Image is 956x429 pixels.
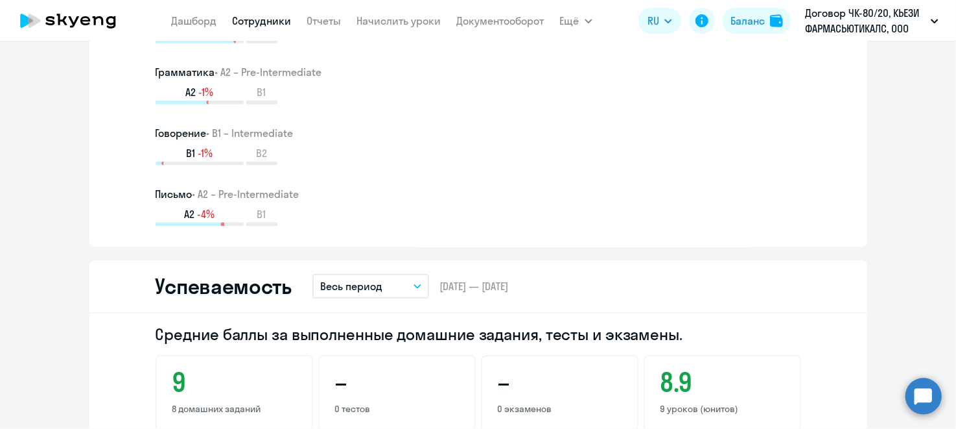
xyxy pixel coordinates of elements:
[307,14,342,27] a: Отчеты
[660,403,784,415] p: 9 уроков (юнитов)
[184,207,194,221] span: A2
[257,207,266,221] span: B1
[457,14,544,27] a: Документооборот
[186,146,195,160] span: B1
[805,5,926,36] p: Договор ЧК-80/20, КЬЕЗИ ФАРМАСЬЮТИКАЛС, ООО
[335,367,459,398] h3: –
[312,274,429,299] button: Весь период
[560,8,592,34] button: Ещё
[215,66,322,79] span: • A2 – Pre-Intermediate
[156,64,801,80] h3: Грамматика
[156,125,801,141] h3: Говорение
[335,403,459,415] p: 0 тестов
[560,13,579,29] span: Ещё
[172,14,217,27] a: Дашборд
[256,146,267,160] span: B2
[799,5,945,36] button: Договор ЧК-80/20, КЬЕЗИ ФАРМАСЬЮТИКАЛС, ООО
[192,188,299,201] span: • A2 – Pre-Intermediate
[198,146,213,160] span: -1%
[439,279,508,293] span: [DATE] — [DATE]
[172,403,296,415] p: 8 домашних заданий
[207,127,294,140] span: • B1 – Intermediate
[730,13,765,29] div: Баланс
[770,14,783,27] img: balance
[233,14,292,27] a: Сотрудники
[257,85,266,99] span: B1
[660,367,784,398] h3: 8.9
[498,367,622,398] h3: –
[723,8,791,34] button: Балансbalance
[185,85,196,99] span: A2
[498,403,622,415] p: 0 экзаменов
[638,8,681,34] button: RU
[197,207,215,221] span: -4%
[172,367,296,398] h3: 9
[647,13,659,29] span: RU
[320,278,382,294] p: Весь период
[156,273,292,299] h2: Успеваемость
[198,85,213,99] span: -1%
[156,324,801,345] h2: Средние баллы за выполненные домашние задания, тесты и экзамены.
[156,186,801,202] h3: Письмо
[357,14,441,27] a: Начислить уроки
